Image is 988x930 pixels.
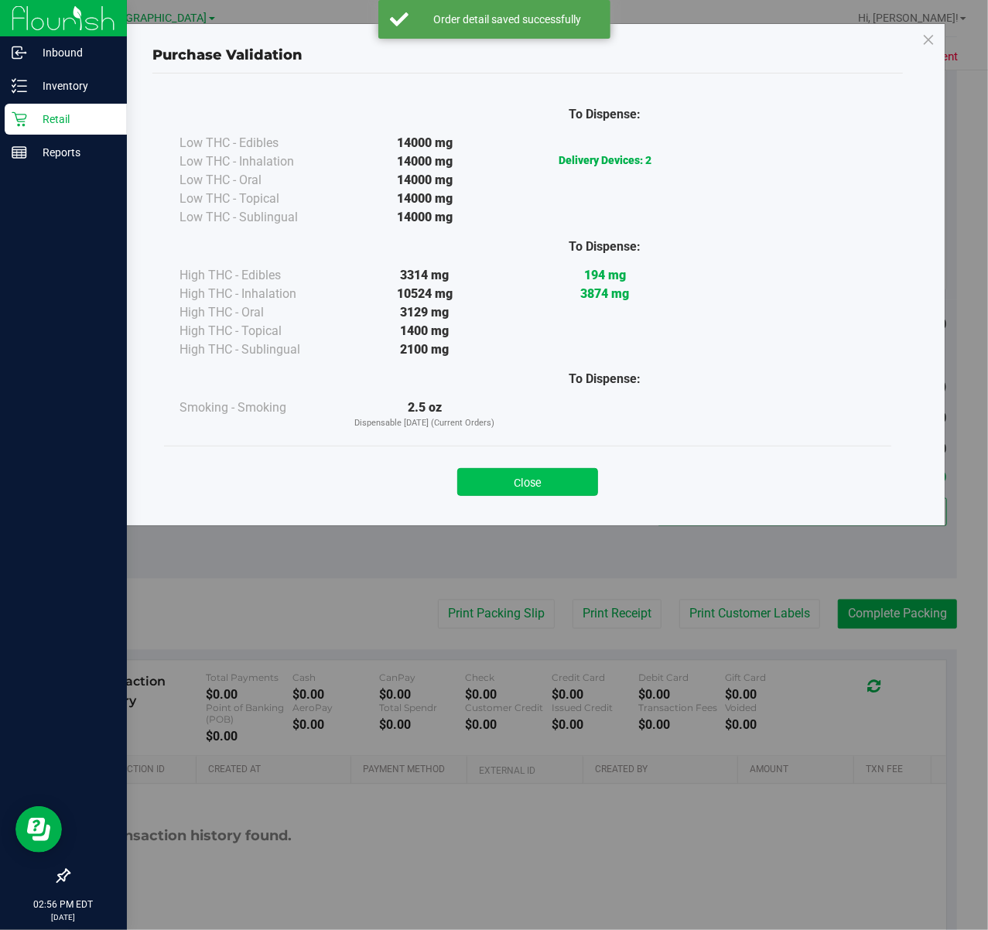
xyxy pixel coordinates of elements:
[580,286,629,301] strong: 3874 mg
[12,111,27,127] inline-svg: Retail
[179,171,334,190] div: Low THC - Oral
[27,143,120,162] p: Reports
[515,152,695,169] p: Delivery Devices: 2
[179,303,334,322] div: High THC - Oral
[334,190,515,208] div: 14000 mg
[334,171,515,190] div: 14000 mg
[334,398,515,430] div: 2.5 oz
[179,340,334,359] div: High THC - Sublingual
[12,45,27,60] inline-svg: Inbound
[179,322,334,340] div: High THC - Topical
[27,110,120,128] p: Retail
[179,285,334,303] div: High THC - Inhalation
[179,152,334,171] div: Low THC - Inhalation
[179,134,334,152] div: Low THC - Edibles
[334,266,515,285] div: 3314 mg
[515,238,695,256] div: To Dispense:
[12,145,27,160] inline-svg: Reports
[334,303,515,322] div: 3129 mg
[515,105,695,124] div: To Dispense:
[334,340,515,359] div: 2100 mg
[457,468,598,496] button: Close
[334,152,515,171] div: 14000 mg
[179,398,334,417] div: Smoking - Smoking
[27,43,120,62] p: Inbound
[7,898,120,911] p: 02:56 PM EDT
[27,77,120,95] p: Inventory
[179,208,334,227] div: Low THC - Sublingual
[179,266,334,285] div: High THC - Edibles
[334,322,515,340] div: 1400 mg
[334,208,515,227] div: 14000 mg
[334,285,515,303] div: 10524 mg
[7,911,120,923] p: [DATE]
[417,12,599,27] div: Order detail saved successfully
[334,417,515,430] p: Dispensable [DATE] (Current Orders)
[334,134,515,152] div: 14000 mg
[152,46,303,63] span: Purchase Validation
[12,78,27,94] inline-svg: Inventory
[515,370,695,388] div: To Dispense:
[179,190,334,208] div: Low THC - Topical
[584,268,626,282] strong: 194 mg
[15,806,62,853] iframe: Resource center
